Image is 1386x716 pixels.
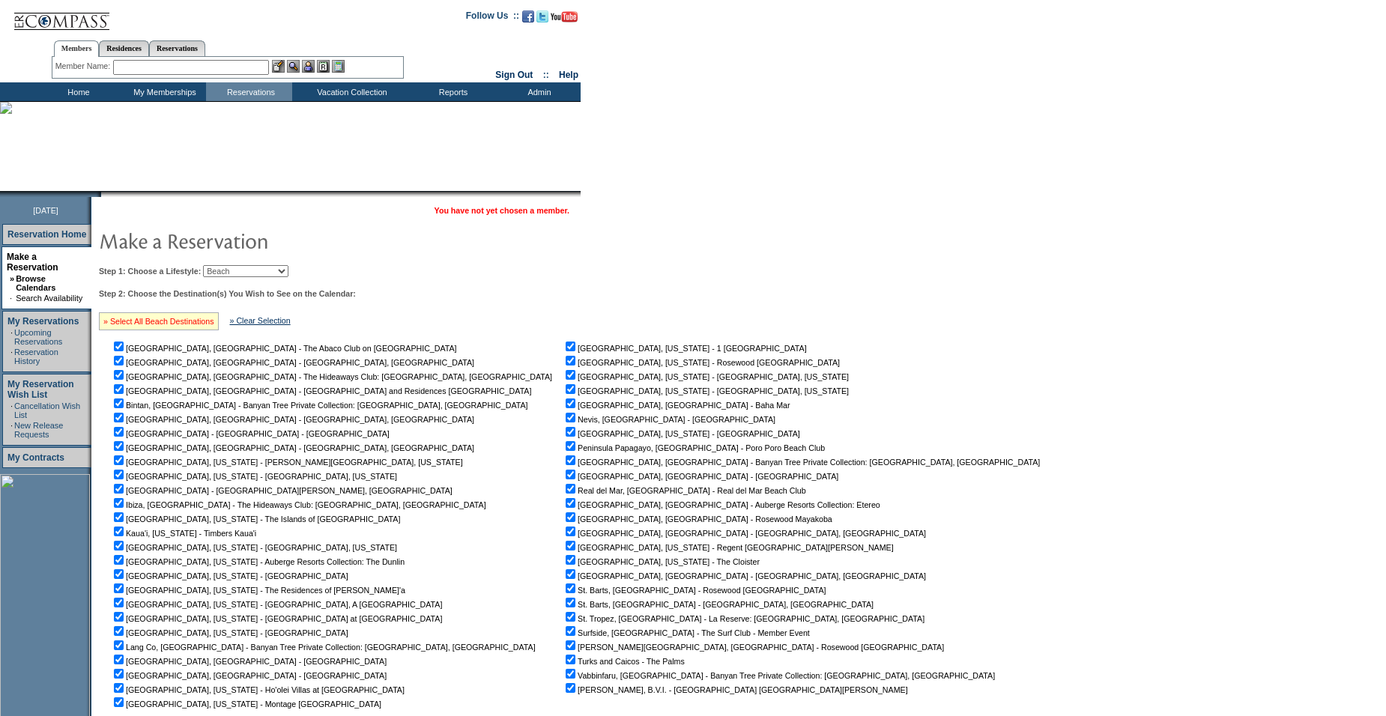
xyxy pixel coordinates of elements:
a: Reservation Home [7,229,86,240]
a: Help [559,70,578,80]
td: · [10,294,14,303]
a: Members [54,40,100,57]
a: » Select All Beach Destinations [103,317,214,326]
img: View [287,60,300,73]
img: Follow us on Twitter [536,10,548,22]
img: promoShadowLeftCorner.gif [96,191,101,197]
img: pgTtlMakeReservation.gif [99,225,399,255]
nobr: [GEOGRAPHIC_DATA], [US_STATE] - [GEOGRAPHIC_DATA], [US_STATE] [111,472,397,481]
a: My Reservation Wish List [7,379,74,400]
nobr: [GEOGRAPHIC_DATA], [US_STATE] - Rosewood [GEOGRAPHIC_DATA] [563,358,840,367]
nobr: [GEOGRAPHIC_DATA], [GEOGRAPHIC_DATA] - The Abaco Club on [GEOGRAPHIC_DATA] [111,344,457,353]
nobr: [PERSON_NAME][GEOGRAPHIC_DATA], [GEOGRAPHIC_DATA] - Rosewood [GEOGRAPHIC_DATA] [563,643,944,652]
img: Become our fan on Facebook [522,10,534,22]
nobr: [GEOGRAPHIC_DATA], [GEOGRAPHIC_DATA] - Baha Mar [563,401,790,410]
nobr: [GEOGRAPHIC_DATA], [GEOGRAPHIC_DATA] - [GEOGRAPHIC_DATA] [563,472,838,481]
nobr: [GEOGRAPHIC_DATA], [US_STATE] - The Cloister [563,557,760,566]
nobr: Kaua'i, [US_STATE] - Timbers Kaua'i [111,529,256,538]
a: Become our fan on Facebook [522,15,534,24]
nobr: [PERSON_NAME], B.V.I. - [GEOGRAPHIC_DATA] [GEOGRAPHIC_DATA][PERSON_NAME] [563,685,908,694]
nobr: [GEOGRAPHIC_DATA], [GEOGRAPHIC_DATA] - [GEOGRAPHIC_DATA] and Residences [GEOGRAPHIC_DATA] [111,386,531,395]
a: Search Availability [16,294,82,303]
a: Reservation History [14,348,58,365]
span: :: [543,70,549,80]
nobr: [GEOGRAPHIC_DATA], [GEOGRAPHIC_DATA] - [GEOGRAPHIC_DATA] [111,657,387,666]
td: Admin [494,82,581,101]
nobr: [GEOGRAPHIC_DATA], [GEOGRAPHIC_DATA] - Rosewood Mayakoba [563,515,832,524]
nobr: Vabbinfaru, [GEOGRAPHIC_DATA] - Banyan Tree Private Collection: [GEOGRAPHIC_DATA], [GEOGRAPHIC_DATA] [563,671,995,680]
td: Reports [408,82,494,101]
a: Sign Out [495,70,533,80]
nobr: [GEOGRAPHIC_DATA], [GEOGRAPHIC_DATA] - Auberge Resorts Collection: Etereo [563,500,880,509]
nobr: [GEOGRAPHIC_DATA], [US_STATE] - The Residences of [PERSON_NAME]'a [111,586,405,595]
a: Residences [99,40,149,56]
img: Impersonate [302,60,315,73]
img: b_edit.gif [272,60,285,73]
b: Step 2: Choose the Destination(s) You Wish to See on the Calendar: [99,289,356,298]
img: blank.gif [101,191,103,197]
nobr: [GEOGRAPHIC_DATA], [US_STATE] - Montage [GEOGRAPHIC_DATA] [111,700,381,709]
nobr: Nevis, [GEOGRAPHIC_DATA] - [GEOGRAPHIC_DATA] [563,415,775,424]
nobr: Surfside, [GEOGRAPHIC_DATA] - The Surf Club - Member Event [563,628,810,637]
td: Follow Us :: [466,9,519,27]
nobr: Peninsula Papagayo, [GEOGRAPHIC_DATA] - Poro Poro Beach Club [563,443,825,452]
nobr: [GEOGRAPHIC_DATA] - [GEOGRAPHIC_DATA][PERSON_NAME], [GEOGRAPHIC_DATA] [111,486,453,495]
nobr: [GEOGRAPHIC_DATA], [US_STATE] - Regent [GEOGRAPHIC_DATA][PERSON_NAME] [563,543,894,552]
nobr: [GEOGRAPHIC_DATA], [GEOGRAPHIC_DATA] - [GEOGRAPHIC_DATA], [GEOGRAPHIC_DATA] [111,443,474,452]
nobr: [GEOGRAPHIC_DATA], [US_STATE] - [GEOGRAPHIC_DATA], A [GEOGRAPHIC_DATA] [111,600,442,609]
nobr: [GEOGRAPHIC_DATA], [US_STATE] - [PERSON_NAME][GEOGRAPHIC_DATA], [US_STATE] [111,458,463,467]
nobr: [GEOGRAPHIC_DATA] - [GEOGRAPHIC_DATA] - [GEOGRAPHIC_DATA] [111,429,390,438]
img: Subscribe to our YouTube Channel [551,11,578,22]
nobr: [GEOGRAPHIC_DATA], [US_STATE] - [GEOGRAPHIC_DATA] [563,429,800,438]
nobr: [GEOGRAPHIC_DATA], [US_STATE] - Ho'olei Villas at [GEOGRAPHIC_DATA] [111,685,405,694]
a: Subscribe to our YouTube Channel [551,15,578,24]
nobr: Ibiza, [GEOGRAPHIC_DATA] - The Hideaways Club: [GEOGRAPHIC_DATA], [GEOGRAPHIC_DATA] [111,500,486,509]
a: » Clear Selection [230,316,291,325]
nobr: [GEOGRAPHIC_DATA], [US_STATE] - [GEOGRAPHIC_DATA] [111,628,348,637]
td: My Memberships [120,82,206,101]
nobr: [GEOGRAPHIC_DATA], [US_STATE] - [GEOGRAPHIC_DATA], [US_STATE] [111,543,397,552]
nobr: St. Barts, [GEOGRAPHIC_DATA] - [GEOGRAPHIC_DATA], [GEOGRAPHIC_DATA] [563,600,874,609]
nobr: Turks and Caicos - The Palms [563,657,685,666]
div: Member Name: [55,60,113,73]
td: · [10,328,13,346]
a: Follow us on Twitter [536,15,548,24]
a: New Release Requests [14,421,63,439]
nobr: [GEOGRAPHIC_DATA], [GEOGRAPHIC_DATA] - Banyan Tree Private Collection: [GEOGRAPHIC_DATA], [GEOGRA... [563,458,1040,467]
nobr: [GEOGRAPHIC_DATA], [GEOGRAPHIC_DATA] - [GEOGRAPHIC_DATA], [GEOGRAPHIC_DATA] [111,415,474,424]
td: · [10,348,13,365]
b: Step 1: Choose a Lifestyle: [99,267,201,276]
nobr: Bintan, [GEOGRAPHIC_DATA] - Banyan Tree Private Collection: [GEOGRAPHIC_DATA], [GEOGRAPHIC_DATA] [111,401,528,410]
a: My Contracts [7,452,64,463]
nobr: [GEOGRAPHIC_DATA], [US_STATE] - 1 [GEOGRAPHIC_DATA] [563,344,807,353]
nobr: [GEOGRAPHIC_DATA], [US_STATE] - The Islands of [GEOGRAPHIC_DATA] [111,515,400,524]
nobr: [GEOGRAPHIC_DATA], [US_STATE] - [GEOGRAPHIC_DATA] [111,571,348,580]
span: You have not yet chosen a member. [435,206,569,215]
span: [DATE] [33,206,58,215]
nobr: St. Tropez, [GEOGRAPHIC_DATA] - La Reserve: [GEOGRAPHIC_DATA], [GEOGRAPHIC_DATA] [563,614,924,623]
nobr: [GEOGRAPHIC_DATA], [GEOGRAPHIC_DATA] - The Hideaways Club: [GEOGRAPHIC_DATA], [GEOGRAPHIC_DATA] [111,372,552,381]
img: Reservations [317,60,330,73]
nobr: [GEOGRAPHIC_DATA], [US_STATE] - [GEOGRAPHIC_DATA], [US_STATE] [563,386,849,395]
td: · [10,401,13,419]
a: My Reservations [7,316,79,327]
nobr: [GEOGRAPHIC_DATA], [US_STATE] - Auberge Resorts Collection: The Dunlin [111,557,405,566]
a: Upcoming Reservations [14,328,62,346]
td: Reservations [206,82,292,101]
td: · [10,421,13,439]
nobr: [GEOGRAPHIC_DATA], [GEOGRAPHIC_DATA] - [GEOGRAPHIC_DATA], [GEOGRAPHIC_DATA] [111,358,474,367]
a: Reservations [149,40,205,56]
nobr: [GEOGRAPHIC_DATA], [GEOGRAPHIC_DATA] - [GEOGRAPHIC_DATA], [GEOGRAPHIC_DATA] [563,571,926,580]
nobr: Real del Mar, [GEOGRAPHIC_DATA] - Real del Mar Beach Club [563,486,806,495]
img: b_calculator.gif [332,60,345,73]
nobr: [GEOGRAPHIC_DATA], [US_STATE] - [GEOGRAPHIC_DATA] at [GEOGRAPHIC_DATA] [111,614,442,623]
nobr: Lang Co, [GEOGRAPHIC_DATA] - Banyan Tree Private Collection: [GEOGRAPHIC_DATA], [GEOGRAPHIC_DATA] [111,643,536,652]
nobr: St. Barts, [GEOGRAPHIC_DATA] - Rosewood [GEOGRAPHIC_DATA] [563,586,826,595]
b: » [10,274,14,283]
nobr: [GEOGRAPHIC_DATA], [GEOGRAPHIC_DATA] - [GEOGRAPHIC_DATA] [111,671,387,680]
a: Make a Reservation [7,252,58,273]
a: Browse Calendars [16,274,55,292]
td: Home [34,82,120,101]
nobr: [GEOGRAPHIC_DATA], [US_STATE] - [GEOGRAPHIC_DATA], [US_STATE] [563,372,849,381]
a: Cancellation Wish List [14,401,80,419]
